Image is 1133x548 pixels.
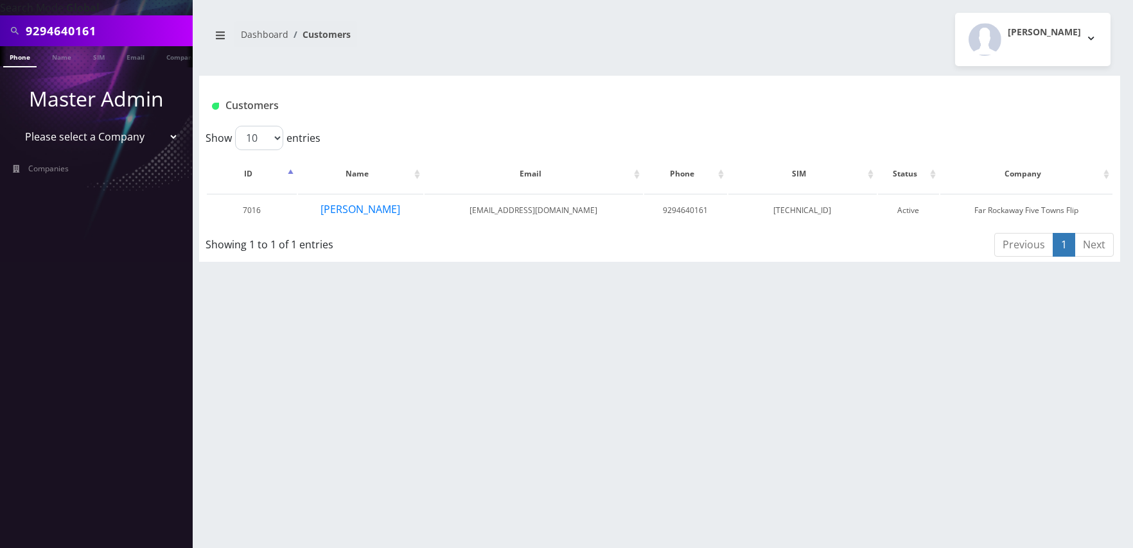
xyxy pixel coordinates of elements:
h1: Customers [212,99,955,112]
th: SIM: activate to sort column ascending [728,155,876,193]
button: [PERSON_NAME] [320,201,401,218]
strong: Global [66,1,100,15]
th: Company: activate to sort column ascending [940,155,1112,193]
button: [PERSON_NAME] [955,13,1111,66]
a: Name [46,46,78,66]
select: Showentries [235,126,283,150]
a: Email [120,46,151,66]
a: Previous [994,233,1053,257]
td: [TECHNICAL_ID] [728,194,876,227]
a: SIM [87,46,111,66]
th: Phone: activate to sort column ascending [644,155,728,193]
a: 1 [1053,233,1075,257]
div: Showing 1 to 1 of 1 entries [206,232,574,252]
input: Search All Companies [26,19,189,43]
td: Far Rockaway Five Towns Flip [940,194,1112,227]
a: Next [1075,233,1114,257]
td: [EMAIL_ADDRESS][DOMAIN_NAME] [425,194,642,227]
th: Status: activate to sort column ascending [878,155,939,193]
td: 9294640161 [644,194,728,227]
th: ID: activate to sort column descending [207,155,297,193]
label: Show entries [206,126,321,150]
td: Active [878,194,939,227]
a: Company [160,46,203,66]
h2: [PERSON_NAME] [1008,27,1081,38]
th: Name: activate to sort column ascending [298,155,423,193]
li: Customers [288,28,351,41]
a: Dashboard [241,28,288,40]
span: Companies [28,163,69,174]
nav: breadcrumb [209,21,650,58]
td: 7016 [207,194,297,227]
th: Email: activate to sort column ascending [425,155,642,193]
a: Phone [3,46,37,67]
